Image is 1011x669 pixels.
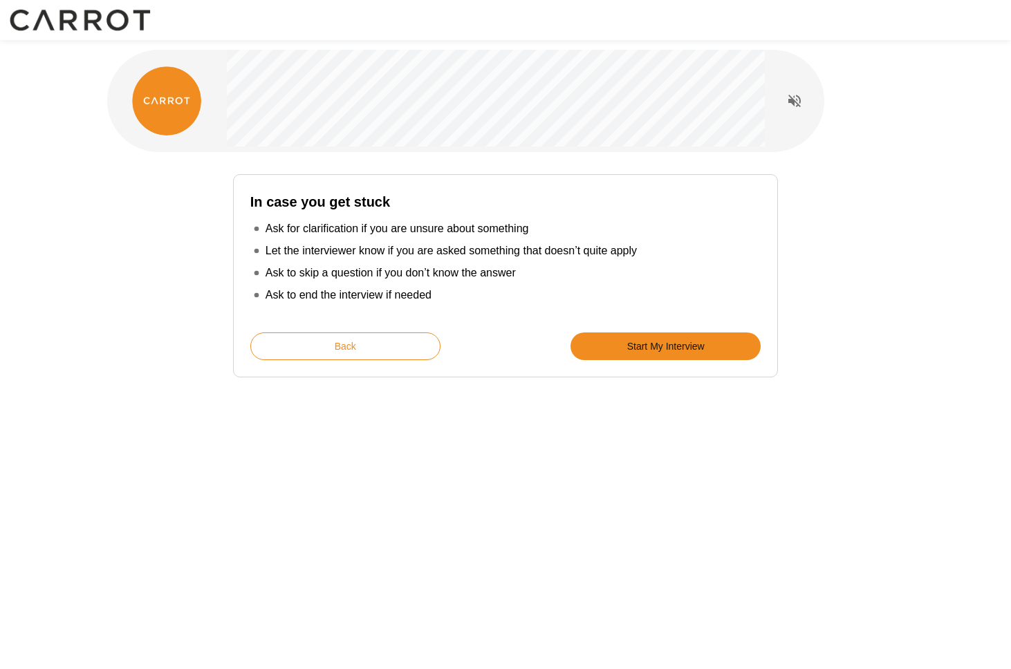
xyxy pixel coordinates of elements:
p: Let the interviewer know if you are asked something that doesn’t quite apply [266,243,637,259]
img: carrot_logo.png [132,66,201,135]
button: Start My Interview [571,332,761,360]
button: Read questions aloud [781,87,808,115]
p: Ask to end the interview if needed [266,287,432,303]
button: Back [250,332,440,360]
b: In case you get stuck [250,194,390,209]
p: Ask for clarification if you are unsure about something [266,220,529,237]
p: Ask to skip a question if you don’t know the answer [266,265,516,281]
